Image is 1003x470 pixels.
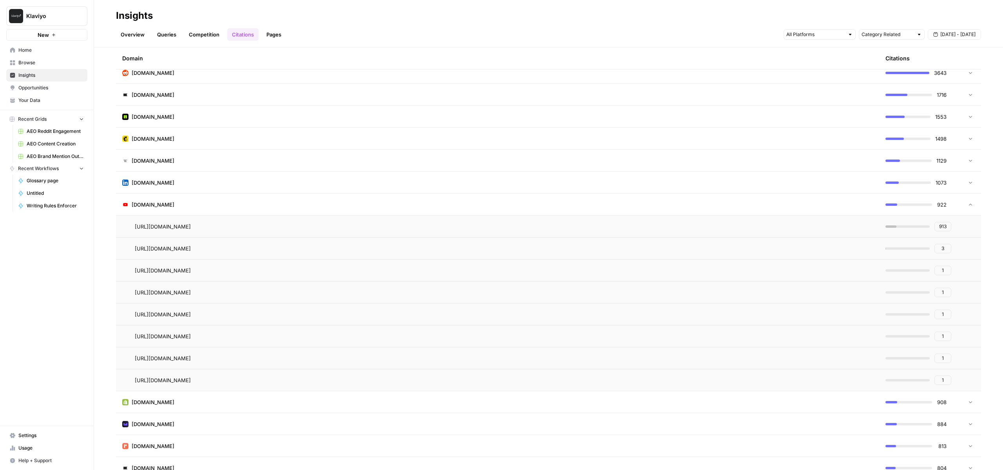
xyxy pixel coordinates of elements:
span: [DATE] - [DATE] [940,31,976,38]
span: 1 [942,311,944,318]
img: vm3p9xuvjyp37igu3cuc8ys7u6zv [122,158,129,164]
span: 1553 [935,113,947,121]
span: Recent Workflows [18,165,59,172]
img: or48ckoj2dr325ui2uouqhqfwspy [122,114,129,120]
span: 1 [942,289,944,296]
a: AEO Content Creation [14,138,87,150]
span: 1073 [936,179,947,187]
button: Recent Grids [6,113,87,125]
a: Usage [6,442,87,454]
span: 922 [937,201,947,209]
a: Competition [184,28,224,41]
a: Insights [6,69,87,82]
span: [URL][DOMAIN_NAME] [135,310,191,318]
a: Home [6,44,87,56]
span: [DOMAIN_NAME] [132,442,174,450]
button: 1 [934,376,951,385]
img: wrtrwb713zz0l631c70900pxqvqh [122,399,129,405]
span: Insights [18,72,84,79]
span: [URL][DOMAIN_NAME] [135,245,191,252]
span: [URL][DOMAIN_NAME] [135,332,191,340]
span: [DOMAIN_NAME] [132,398,174,406]
a: Queries [152,28,181,41]
div: Insights [116,9,153,22]
span: Your Data [18,97,84,104]
span: 813 [937,442,947,450]
a: Citations [227,28,259,41]
button: Help + Support [6,454,87,467]
span: 1 [942,355,944,362]
span: [DOMAIN_NAME] [132,135,174,143]
span: AEO Brand Mention Outreach [27,153,84,160]
span: 913 [939,223,947,230]
a: AEO Brand Mention Outreach [14,150,87,163]
span: Browse [18,59,84,66]
span: Klaviyo [26,12,74,20]
span: AEO Content Creation [27,140,84,147]
span: 3 [941,245,944,252]
a: Your Data [6,94,87,107]
span: 1 [942,377,944,384]
a: Overview [116,28,149,41]
img: Klaviyo Logo [9,9,23,23]
span: [URL][DOMAIN_NAME] [135,289,191,296]
img: 0zkdcw4f2if10gixueqlxn0ffrb2 [122,201,129,208]
button: Recent Workflows [6,163,87,174]
span: Opportunities [18,84,84,91]
button: 1 [934,354,951,363]
div: Domain [122,47,873,69]
span: Glossary page [27,177,84,184]
button: New [6,29,87,41]
span: [DOMAIN_NAME] [132,91,174,99]
button: 913 [934,222,951,231]
button: 3 [934,244,951,253]
input: Category Related [862,31,913,38]
span: 1 [942,267,944,274]
span: 1716 [937,91,947,99]
span: AEO Reddit Engagement [27,128,84,135]
span: 908 [937,398,947,406]
a: Pages [262,28,286,41]
button: [DATE] - [DATE] [928,29,981,40]
img: m2cl2pnoess66jx31edqk0jfpcfn [122,70,129,76]
span: 1498 [935,135,947,143]
span: 1 [942,333,944,340]
button: Workspace: Klaviyo [6,6,87,26]
span: [DOMAIN_NAME] [132,157,174,165]
a: Opportunities [6,82,87,94]
span: Help + Support [18,457,84,464]
a: Glossary page [14,174,87,187]
a: AEO Reddit Engagement [14,125,87,138]
a: Untitled [14,187,87,200]
span: 1129 [936,157,947,165]
span: [DOMAIN_NAME] [132,420,174,428]
a: Settings [6,429,87,442]
span: 884 [937,420,947,428]
span: New [38,31,49,39]
span: Untitled [27,190,84,197]
span: [URL][DOMAIN_NAME] [135,354,191,362]
span: Settings [18,432,84,439]
img: ab4e9gs29ka3e4gi623uh0lg27rs [122,443,129,449]
input: All Platforms [786,31,844,38]
span: Recent Grids [18,116,47,123]
span: [DOMAIN_NAME] [132,179,174,187]
a: Writing Rules Enforcer [14,200,87,212]
span: [DOMAIN_NAME] [132,201,174,209]
span: [DOMAIN_NAME] [132,69,174,77]
span: Home [18,47,84,54]
span: [URL][DOMAIN_NAME] [135,267,191,274]
button: 1 [934,266,951,275]
a: Browse [6,56,87,69]
span: Usage [18,445,84,452]
img: pg21ys236mnd3p55lv59xccdo3xy [122,136,129,142]
span: 3643 [934,69,947,77]
span: [URL][DOMAIN_NAME] [135,376,191,384]
img: ohiio4oour1vdiyjjcsk00o6i5zn [122,180,129,186]
button: 1 [934,310,951,319]
button: 1 [934,332,951,341]
img: kfqimavs43yfxgt984apgfzd5b2i [122,421,129,427]
button: 1 [934,288,951,297]
span: Writing Rules Enforcer [27,202,84,209]
img: d03zj4el0aa7txopwdneenoutvcu [122,92,129,98]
